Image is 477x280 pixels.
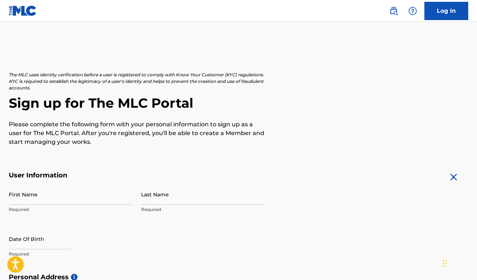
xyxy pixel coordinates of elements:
[448,171,459,183] img: close
[9,120,265,146] p: Please complete the following form with your personal information to sign up as a user for The ML...
[424,2,468,20] a: Log In
[386,4,401,18] a: Public Search
[9,72,265,91] p: The MLC uses identity verification before a user is registered to comply with Know Your Customer ...
[9,5,37,16] img: MLC Logo
[9,95,468,111] h2: Sign up for The MLC Portal
[443,252,447,274] div: Drag
[405,4,420,18] div: Help
[9,206,132,213] p: Required
[440,245,477,280] iframe: Chat Widget
[408,7,417,15] img: help
[389,7,398,15] img: search
[141,206,265,213] p: Required
[9,251,132,257] p: Required
[9,171,265,180] h5: User Information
